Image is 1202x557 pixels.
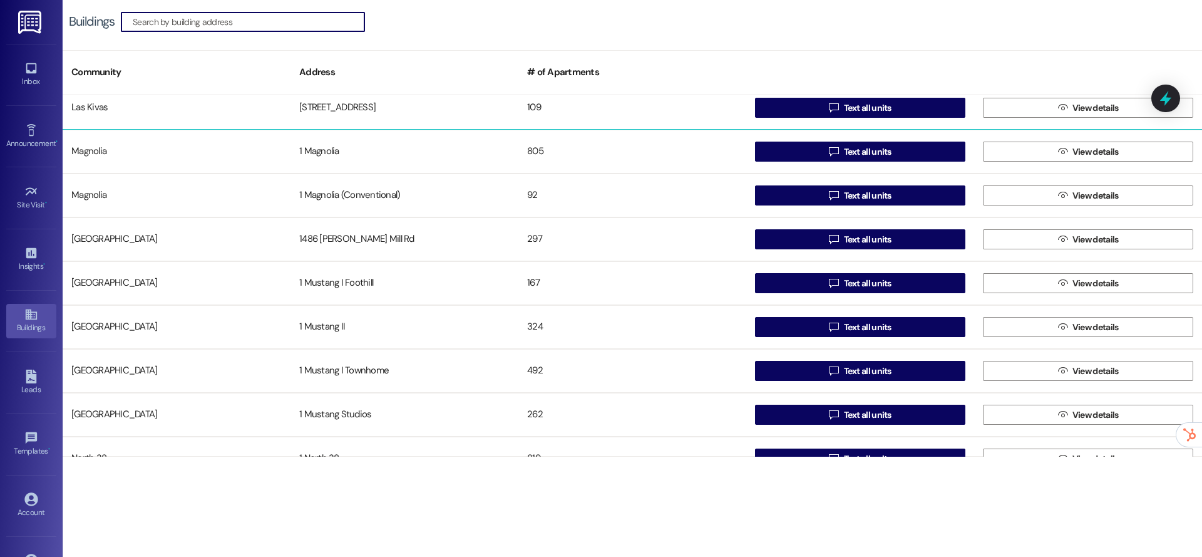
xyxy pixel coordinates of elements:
[829,234,838,244] i: 
[829,454,838,464] i: 
[518,315,746,340] div: 324
[63,139,290,164] div: Magnolia
[290,446,518,471] div: 1 North 38
[983,229,1193,249] button: View details
[518,227,746,252] div: 297
[844,233,891,246] span: Text all units
[290,95,518,120] div: [STREET_ADDRESS]
[290,358,518,383] div: 1 Mustang I Townhome
[1072,145,1119,159] span: View details
[1058,147,1067,157] i: 
[844,321,891,334] span: Text all units
[63,402,290,427] div: [GEOGRAPHIC_DATA]
[829,147,838,157] i: 
[755,361,965,381] button: Text all units
[755,405,965,425] button: Text all units
[63,358,290,383] div: [GEOGRAPHIC_DATA]
[518,57,746,88] div: # of Apartments
[6,242,56,276] a: Insights •
[69,15,115,28] div: Buildings
[829,410,838,420] i: 
[63,446,290,471] div: North 38
[755,142,965,162] button: Text all units
[983,273,1193,293] button: View details
[829,366,838,376] i: 
[518,139,746,164] div: 805
[6,489,56,523] a: Account
[518,271,746,296] div: 167
[1072,452,1119,466] span: View details
[829,103,838,113] i: 
[63,227,290,252] div: [GEOGRAPHIC_DATA]
[290,402,518,427] div: 1 Mustang Studios
[1072,102,1119,115] span: View details
[983,98,1193,118] button: View details
[755,98,965,118] button: Text all units
[290,271,518,296] div: 1 Mustang I Foothill
[1058,190,1067,200] i: 
[1072,365,1119,378] span: View details
[829,278,838,288] i: 
[45,199,47,207] span: •
[755,449,965,469] button: Text all units
[983,185,1193,206] button: View details
[1058,278,1067,288] i: 
[290,57,518,88] div: Address
[1058,410,1067,420] i: 
[290,139,518,164] div: 1 Magnolia
[983,317,1193,337] button: View details
[844,145,891,159] span: Text all units
[1058,103,1067,113] i: 
[63,315,290,340] div: [GEOGRAPHIC_DATA]
[755,273,965,293] button: Text all units
[1058,322,1067,332] i: 
[290,227,518,252] div: 1486 [PERSON_NAME] Mill Rd
[844,189,891,202] span: Text all units
[63,271,290,296] div: [GEOGRAPHIC_DATA]
[1072,277,1119,290] span: View details
[518,95,746,120] div: 109
[844,102,891,115] span: Text all units
[18,11,44,34] img: ResiDesk Logo
[6,427,56,461] a: Templates •
[755,229,965,249] button: Text all units
[983,142,1193,162] button: View details
[6,181,56,215] a: Site Visit •
[755,185,965,206] button: Text all units
[1058,454,1067,464] i: 
[829,322,838,332] i: 
[518,446,746,471] div: 819
[983,405,1193,425] button: View details
[844,452,891,466] span: Text all units
[290,183,518,208] div: 1 Magnolia (Conventional)
[844,409,891,422] span: Text all units
[43,260,45,269] span: •
[518,183,746,208] div: 92
[1058,366,1067,376] i: 
[63,57,290,88] div: Community
[1072,189,1119,202] span: View details
[844,277,891,290] span: Text all units
[6,366,56,400] a: Leads
[518,358,746,383] div: 492
[983,361,1193,381] button: View details
[6,58,56,91] a: Inbox
[290,315,518,340] div: 1 Mustang II
[755,317,965,337] button: Text all units
[1072,321,1119,334] span: View details
[63,183,290,208] div: Magnolia
[518,402,746,427] div: 262
[48,445,50,454] span: •
[6,304,56,338] a: Buildings
[829,190,838,200] i: 
[844,365,891,378] span: Text all units
[1072,409,1119,422] span: View details
[133,13,364,31] input: Search by building address
[1072,233,1119,246] span: View details
[63,95,290,120] div: Las Kivas
[1058,234,1067,244] i: 
[56,137,58,146] span: •
[983,449,1193,469] button: View details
